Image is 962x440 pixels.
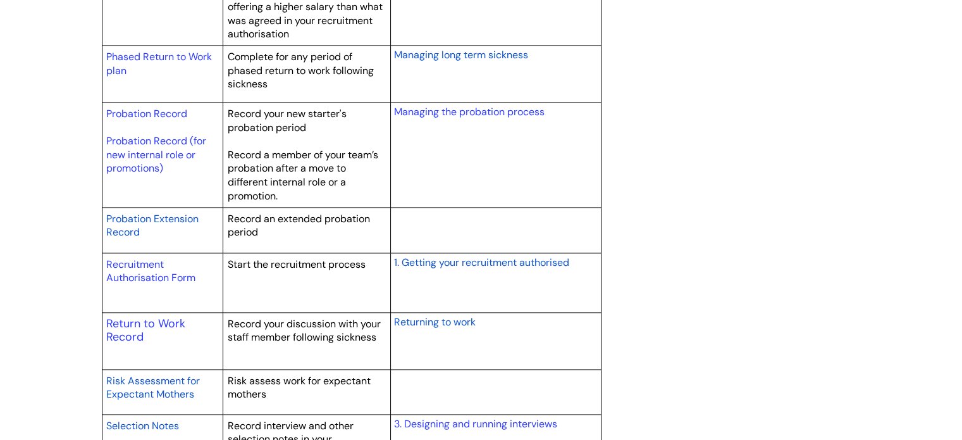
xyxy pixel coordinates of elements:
a: 3. Designing and running interviews [393,417,557,431]
span: Returning to work [393,315,475,329]
a: Selection Notes [106,418,179,433]
a: Recruitment Authorisation Form [106,258,195,285]
a: Managing long term sickness [393,47,527,62]
a: Phased Return to Work plan [106,50,212,77]
a: Probation Record (for new internal role or promotions) [106,134,206,175]
span: 1. Getting your recruitment authorised [393,256,569,269]
a: 1. Getting your recruitment authorised [393,255,569,270]
span: Managing long term sickness [393,48,527,61]
span: Record your new starter's probation period [228,107,347,134]
a: Probation Extension Record [106,211,199,240]
span: Start the recruitment process [228,258,366,271]
a: Return to Work Record [106,316,185,345]
span: Probation Extension Record [106,212,199,239]
span: Record a member of your team’s probation after a move to different internal role or a promotion. [228,148,378,203]
span: Selection Notes [106,419,179,432]
span: Record your discussion with your staff member following sickness [228,317,381,344]
a: Risk Assessment for Expectant Mothers [106,373,200,402]
span: Risk assess work for expectant mothers [228,374,371,401]
a: Managing the probation process [393,105,544,118]
span: Risk Assessment for Expectant Mothers [106,374,200,401]
span: Record an extended probation period [228,212,370,239]
span: Complete for any period of phased return to work following sickness [228,50,374,91]
a: Probation Record [106,107,187,120]
a: Returning to work [393,314,475,329]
